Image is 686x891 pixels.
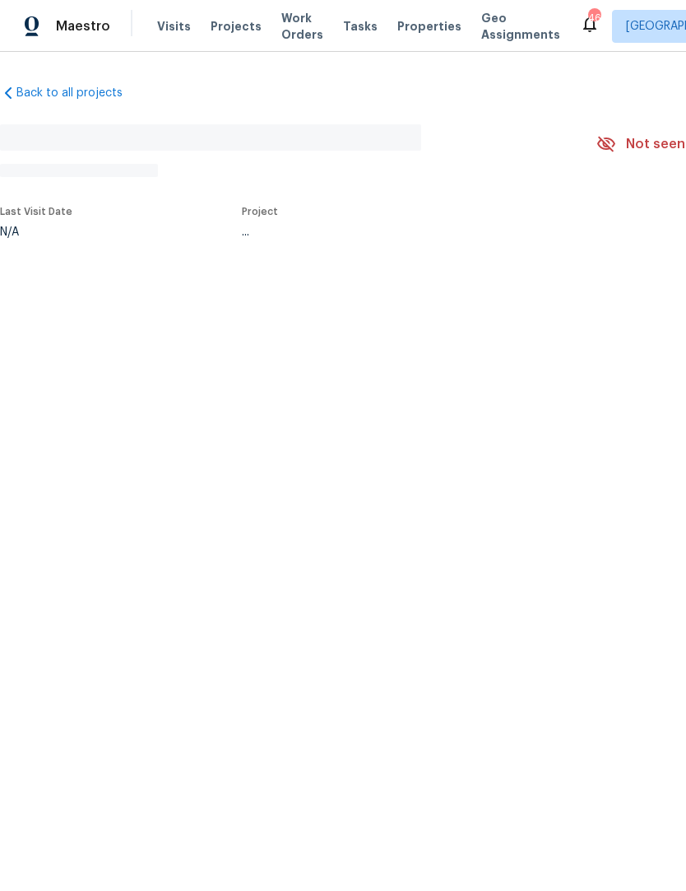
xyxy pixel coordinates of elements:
[56,18,110,35] span: Maestro
[157,18,191,35] span: Visits
[481,10,560,43] span: Geo Assignments
[588,10,600,26] div: 46
[211,18,262,35] span: Projects
[242,226,558,238] div: ...
[397,18,461,35] span: Properties
[242,207,278,217] span: Project
[281,10,323,43] span: Work Orders
[343,21,378,32] span: Tasks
